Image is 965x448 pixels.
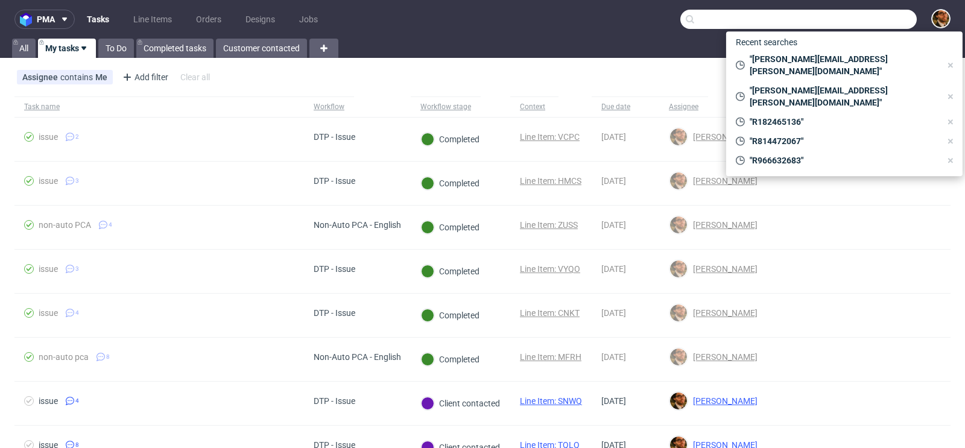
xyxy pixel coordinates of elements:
div: issue [39,176,58,186]
span: [PERSON_NAME] [688,220,758,230]
a: All [12,39,36,58]
span: Task name [24,102,294,112]
span: 4 [109,220,112,230]
span: [PERSON_NAME] [688,176,758,186]
span: [PERSON_NAME] [688,396,758,406]
div: Me [95,72,107,82]
span: [PERSON_NAME] [688,132,758,142]
span: [PERSON_NAME] [688,308,758,318]
button: pma [14,10,75,29]
a: Line Items [126,10,179,29]
div: issue [39,396,58,406]
div: issue [39,132,58,142]
img: Matteo Corsico [670,172,687,189]
div: Context [520,102,549,112]
span: 2 [75,132,79,142]
span: [DATE] [601,132,626,142]
a: Line Item: VCPC [520,132,580,142]
span: Recent searches [731,33,802,52]
a: Completed tasks [136,39,214,58]
span: Assignee [22,72,60,82]
div: non-auto PCA [39,220,91,230]
span: [DATE] [601,308,626,318]
img: Matteo Corsico [932,10,949,27]
img: logo [20,13,37,27]
img: Matteo Corsico [670,349,687,365]
img: Matteo Corsico [670,128,687,145]
a: Line Item: MFRH [520,352,581,362]
div: DTP - Issue [314,176,355,186]
div: non-auto pca [39,352,89,362]
div: issue [39,264,58,274]
div: Non-Auto PCA - English [314,220,401,230]
a: Designs [238,10,282,29]
div: issue [39,308,58,318]
span: "[PERSON_NAME][EMAIL_ADDRESS][PERSON_NAME][DOMAIN_NAME]" [745,53,941,77]
span: [DATE] [601,264,626,274]
div: DTP - Issue [314,308,355,318]
span: 4 [75,308,79,318]
span: "R966632683" [745,154,941,166]
div: Completed [421,353,479,366]
a: Jobs [292,10,325,29]
div: Assignee [669,102,698,112]
div: Clear all [178,69,212,86]
div: Client contacted [421,397,500,410]
a: Customer contacted [216,39,307,58]
span: pma [37,15,55,24]
a: Line Item: VYQO [520,264,580,274]
div: Add filter [118,68,171,87]
div: Completed [421,309,479,322]
a: Line Item: CNKT [520,308,580,318]
a: Line Item: ZUSS [520,220,578,230]
a: Line Item: SNWQ [520,396,582,406]
div: DTP - Issue [314,264,355,274]
img: Matteo Corsico [670,304,687,321]
a: To Do [98,39,134,58]
img: Matteo Corsico [670,216,687,233]
span: contains [60,72,95,82]
span: 3 [75,264,79,274]
span: [DATE] [601,220,626,230]
div: DTP - Issue [314,132,355,142]
a: Tasks [80,10,116,29]
img: Matteo Corsico [670,393,687,409]
span: 4 [75,396,79,406]
a: Line Item: HMCS [520,176,581,186]
a: My tasks [38,39,96,58]
span: Due date [601,102,650,112]
span: [DATE] [601,396,626,406]
span: [DATE] [601,352,626,362]
span: 8 [106,352,110,362]
span: [PERSON_NAME] [688,352,758,362]
span: [DATE] [601,176,626,186]
div: Completed [421,265,479,278]
span: 3 [75,176,79,186]
div: Workflow [314,102,344,112]
span: "R814472067" [745,135,941,147]
span: "[PERSON_NAME][EMAIL_ADDRESS][PERSON_NAME][DOMAIN_NAME]" [745,84,941,109]
div: Completed [421,221,479,234]
div: Workflow stage [420,102,471,112]
div: Completed [421,177,479,190]
img: Matteo Corsico [670,260,687,277]
span: "R182465136" [745,116,941,128]
div: Non-Auto PCA - English [314,352,401,362]
span: [PERSON_NAME] [688,264,758,274]
div: Completed [421,133,479,146]
div: DTP - Issue [314,396,355,406]
a: Orders [189,10,229,29]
